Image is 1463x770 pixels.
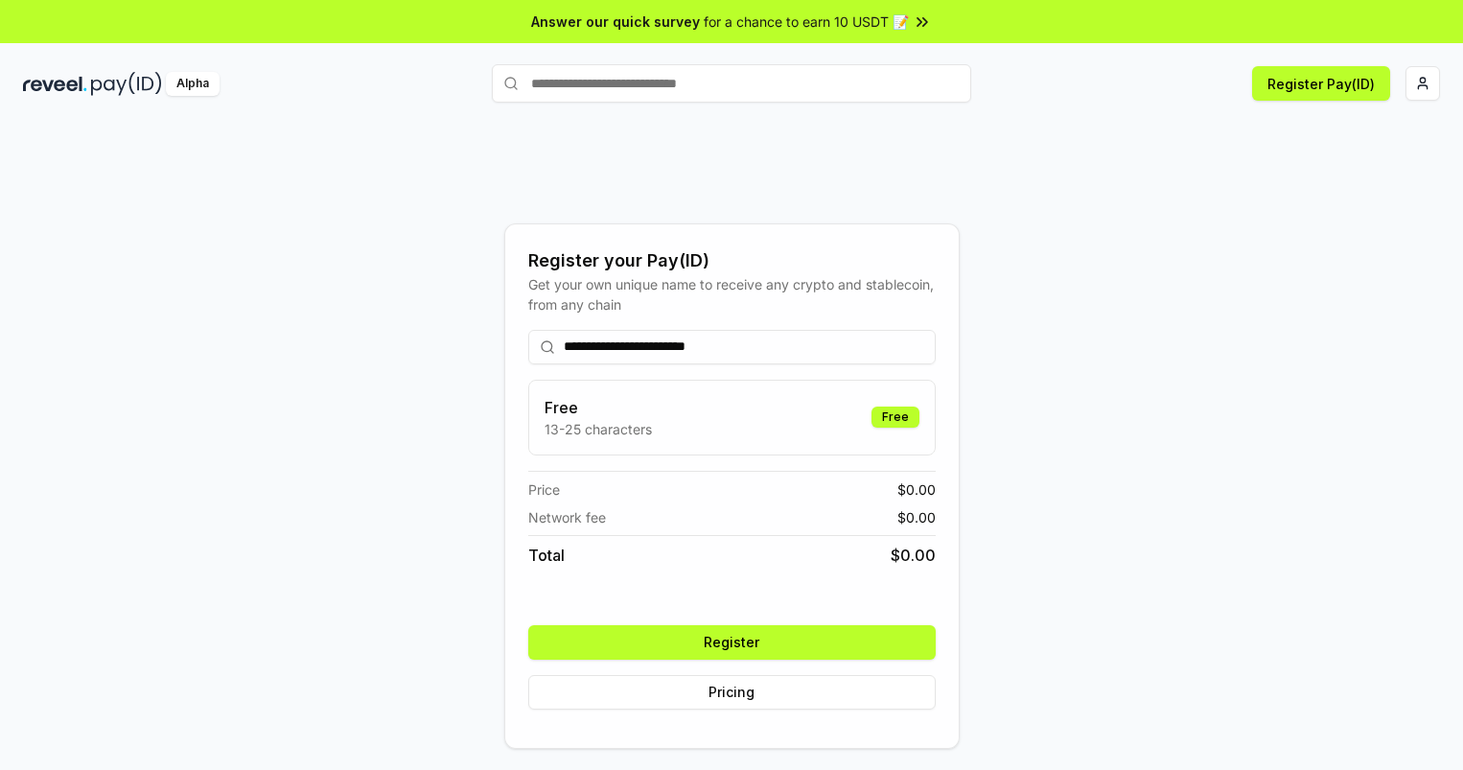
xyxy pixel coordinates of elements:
[528,675,936,710] button: Pricing
[891,544,936,567] span: $ 0.00
[528,507,606,527] span: Network fee
[528,247,936,274] div: Register your Pay(ID)
[528,479,560,500] span: Price
[528,274,936,315] div: Get your own unique name to receive any crypto and stablecoin, from any chain
[166,72,220,96] div: Alpha
[23,72,87,96] img: reveel_dark
[545,419,652,439] p: 13-25 characters
[704,12,909,32] span: for a chance to earn 10 USDT 📝
[91,72,162,96] img: pay_id
[1252,66,1390,101] button: Register Pay(ID)
[897,479,936,500] span: $ 0.00
[871,407,919,428] div: Free
[545,396,652,419] h3: Free
[897,507,936,527] span: $ 0.00
[531,12,700,32] span: Answer our quick survey
[528,544,565,567] span: Total
[528,625,936,660] button: Register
